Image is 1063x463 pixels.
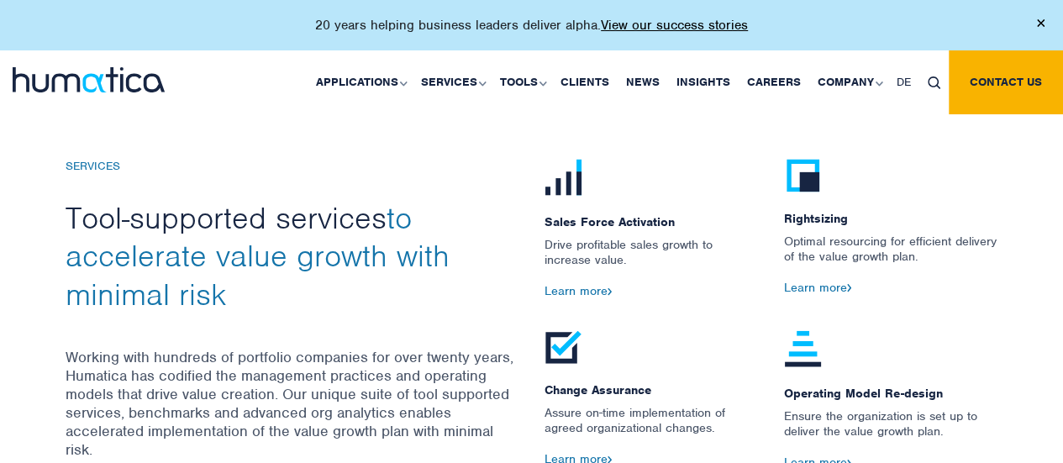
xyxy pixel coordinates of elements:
p: Drive profitable sales growth to increase value. [545,237,759,284]
a: Services [413,50,492,114]
a: Careers [739,50,809,114]
a: Contact us [949,50,1063,114]
h6: SERVICES [66,160,519,174]
img: logo [13,67,165,92]
img: arrow2 [608,288,613,296]
span: to accelerate value growth with minimal risk [66,198,450,313]
span: DE [897,75,911,89]
a: Tools [492,50,552,114]
a: News [618,50,668,114]
span: Operating Model Re-design [784,370,998,408]
span: Change Assurance [545,366,759,405]
a: Clients [552,50,618,114]
img: search_icon [928,76,940,89]
p: 20 years helping business leaders deliver alpha. [315,17,748,34]
a: Learn more [784,280,852,295]
span: Sales Force Activation [545,198,759,237]
a: DE [888,50,919,114]
span: Rightsizing [784,195,998,234]
p: Assure on-time implementation of agreed organizational changes. [545,405,759,452]
img: arrow2 [847,284,852,292]
a: View our success stories [601,17,748,34]
p: Optimal resourcing for efficient delivery of the value growth plan. [784,234,998,281]
h2: Tool-supported services [66,199,519,314]
a: Learn more [545,283,613,298]
p: Ensure the organization is set up to deliver the value growth plan. [784,408,998,455]
a: Applications [308,50,413,114]
a: Insights [668,50,739,114]
a: Company [809,50,888,114]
